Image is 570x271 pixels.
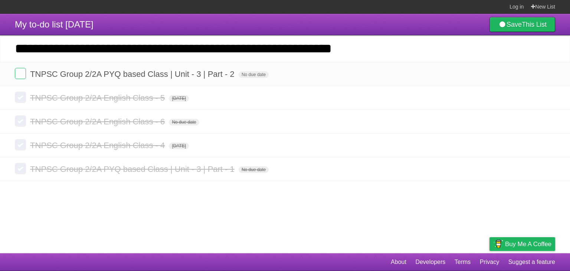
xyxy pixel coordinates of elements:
a: SaveThis List [489,17,555,32]
label: Done [15,68,26,79]
a: Developers [415,255,445,269]
label: Done [15,115,26,127]
label: Done [15,163,26,174]
span: TNPSC Group 2/2A English Class - 6 [30,117,167,126]
span: TNPSC Group 2/2A English Class - 4 [30,141,167,150]
span: TNPSC Group 2/2A English Class - 5 [30,93,167,102]
a: Terms [455,255,471,269]
span: [DATE] [169,143,189,149]
b: This List [522,21,547,28]
span: My to-do list [DATE] [15,19,94,29]
span: TNPSC Group 2/2A PYQ based Class | Unit - 3 | Part - 2 [30,69,236,79]
label: Done [15,139,26,150]
a: About [391,255,406,269]
span: [DATE] [169,95,189,102]
span: No due date [169,119,199,125]
span: TNPSC Group 2/2A PYQ based Class | Unit - 3 | Part - 1 [30,164,236,174]
a: Privacy [480,255,499,269]
span: No due date [239,71,269,78]
a: Buy me a coffee [489,237,555,251]
span: Buy me a coffee [505,238,551,251]
img: Buy me a coffee [493,238,503,250]
a: Suggest a feature [508,255,555,269]
span: No due date [239,166,269,173]
label: Done [15,92,26,103]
